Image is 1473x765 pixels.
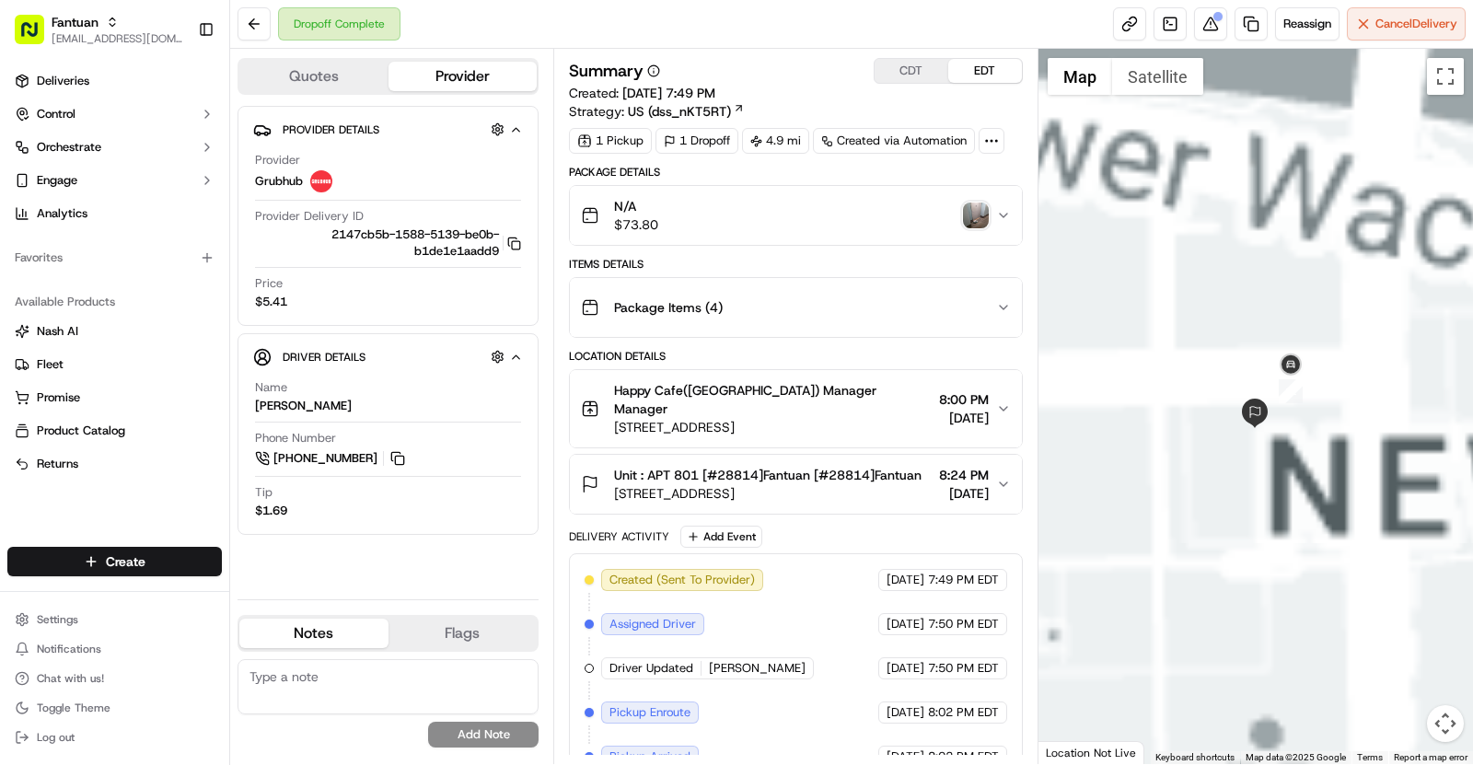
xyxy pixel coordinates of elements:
span: Unit : APT 801 [#28814]Fantuan [#28814]Fantuan [614,466,922,484]
button: Happy Cafe([GEOGRAPHIC_DATA]) Manager Manager[STREET_ADDRESS]8:00 PM[DATE] [570,370,1022,447]
span: 7:50 PM EDT [928,660,999,677]
button: Show satellite imagery [1112,58,1203,95]
span: [PERSON_NAME] [709,660,806,677]
button: Driver Details [253,342,523,372]
img: Asif Zaman Khan [18,267,48,296]
button: Toggle Theme [7,695,222,721]
span: Toggle Theme [37,701,110,715]
button: Toggle fullscreen view [1427,58,1464,95]
p: Welcome 👋 [18,73,335,102]
button: Create [7,547,222,576]
span: [DATE] [163,284,201,299]
a: Nash AI [15,323,215,340]
span: Analytics [37,205,87,222]
div: Delivery Activity [569,529,669,544]
span: [DATE] [939,484,989,503]
div: 📗 [18,412,33,427]
button: Fantuan [52,13,99,31]
button: Show street map [1048,58,1112,95]
span: 8:24 PM [939,466,989,484]
span: • [153,334,159,349]
span: Chat with us! [37,671,104,686]
button: Fantuan[EMAIL_ADDRESS][DOMAIN_NAME] [7,7,191,52]
a: 💻API Documentation [148,403,303,436]
img: 1727276513143-84d647e1-66c0-4f92-a045-3c9f9f5dfd92 [39,175,72,208]
span: [DATE] [887,704,924,721]
span: [DATE] [887,748,924,765]
span: Product Catalog [37,423,125,439]
button: Engage [7,166,222,195]
span: 7:49 PM EDT [928,572,999,588]
a: Created via Automation [813,128,975,154]
span: Cancel Delivery [1375,16,1457,32]
span: • [153,284,159,299]
span: Fleet [37,356,64,373]
span: Control [37,106,75,122]
button: N/A$73.80photo_proof_of_delivery image [570,186,1022,245]
span: [DATE] [939,409,989,427]
button: Chat with us! [7,666,222,691]
span: Package Items ( 4 ) [614,298,723,317]
button: Promise [7,383,222,412]
span: Provider [255,152,300,168]
span: [DATE] [163,334,201,349]
h3: Summary [569,63,644,79]
span: US (dss_nKT5RT) [628,102,731,121]
span: Name [255,379,287,396]
button: Flags [389,619,538,648]
button: Control [7,99,222,129]
button: Provider Details [253,114,523,145]
div: $1.69 [255,503,287,519]
div: 4.9 mi [742,128,809,154]
span: Created: [569,84,715,102]
div: Location Details [569,349,1023,364]
img: Nash [18,17,55,54]
span: Provider Details [283,122,379,137]
span: Driver Updated [609,660,693,677]
button: Reassign [1275,7,1340,41]
div: Items Details [569,257,1023,272]
div: 1 Dropoff [655,128,738,154]
div: We're available if you need us! [83,193,253,208]
button: Map camera controls [1427,705,1464,742]
span: Phone Number [255,430,336,446]
a: Report a map error [1394,752,1467,762]
div: 1 Pickup [569,128,652,154]
span: Tip [255,484,273,501]
span: [STREET_ADDRESS] [614,484,922,503]
a: Terms (opens in new tab) [1357,752,1383,762]
button: Log out [7,724,222,750]
div: Past conversations [18,238,123,253]
img: 5e692f75ce7d37001a5d71f1 [310,170,332,192]
input: Got a question? Start typing here... [48,118,331,137]
span: 8:02 PM EDT [928,704,999,721]
span: Returns [37,456,78,472]
button: Fleet [7,350,222,379]
span: Deliveries [37,73,89,89]
span: Price [255,275,283,292]
span: Log out [37,730,75,745]
a: Fleet [15,356,215,373]
button: Quotes [239,62,389,91]
span: [DATE] [887,660,924,677]
span: [DATE] [887,572,924,588]
span: 8:02 PM EDT [928,748,999,765]
button: 2147cb5b-1588-5139-be0b-b1de1e1aadd9 [255,226,521,260]
a: 📗Knowledge Base [11,403,148,436]
a: Promise [15,389,215,406]
div: Available Products [7,287,222,317]
span: Engage [37,172,77,189]
div: Location Not Live [1038,741,1144,764]
span: Provider Delivery ID [255,208,364,225]
img: photo_proof_of_delivery image [963,203,989,228]
span: 7:50 PM EDT [928,616,999,632]
button: Notifications [7,636,222,662]
button: CDT [875,59,948,83]
button: EDT [948,59,1022,83]
button: Product Catalog [7,416,222,446]
img: Masood Aslam [18,317,48,346]
span: [EMAIL_ADDRESS][DOMAIN_NAME] [52,31,183,46]
a: Product Catalog [15,423,215,439]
